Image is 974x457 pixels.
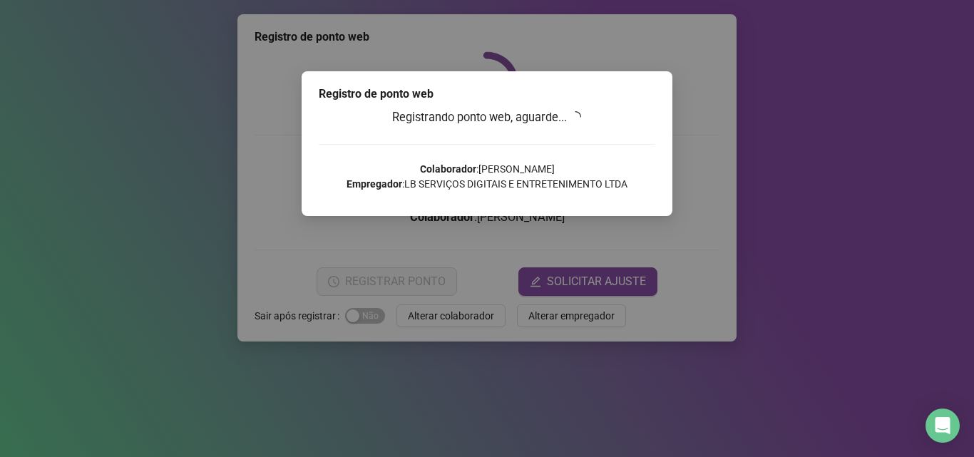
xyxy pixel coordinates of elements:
[570,111,581,123] span: loading
[319,162,655,192] p: : [PERSON_NAME] : LB SERVIÇOS DIGITAIS E ENTRETENIMENTO LTDA
[319,108,655,127] h3: Registrando ponto web, aguarde...
[319,86,655,103] div: Registro de ponto web
[926,409,960,443] div: Open Intercom Messenger
[347,178,402,190] strong: Empregador
[420,163,476,175] strong: Colaborador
